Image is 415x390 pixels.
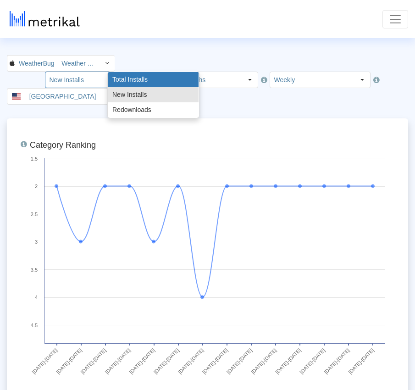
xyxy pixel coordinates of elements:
[347,347,375,375] text: [DATE]-[DATE]
[354,72,370,88] div: Select
[104,347,132,375] text: [DATE]-[DATE]
[31,212,38,217] text: 2.5
[226,347,253,375] text: [DATE]-[DATE]
[30,140,96,150] tspan: Category Ranking
[35,295,38,300] text: 4
[128,347,156,375] text: [DATE]-[DATE]
[31,267,38,273] text: 3.5
[108,102,199,117] div: Redownloads
[299,347,326,375] text: [DATE]-[DATE]
[99,56,115,71] div: Select
[323,347,350,375] text: [DATE]-[DATE]
[55,347,83,375] text: [DATE]-[DATE]
[31,323,38,328] text: 4.5
[382,10,408,28] button: Toggle navigation
[31,347,58,375] text: [DATE]-[DATE]
[35,239,38,245] text: 3
[108,87,199,102] div: New Installs
[274,347,302,375] text: [DATE]-[DATE]
[31,156,38,162] text: 1.5
[80,347,107,375] text: [DATE]-[DATE]
[242,72,258,88] div: Select
[250,347,277,375] text: [DATE]-[DATE]
[177,347,205,375] text: [DATE]-[DATE]
[35,184,38,189] text: 2
[108,72,199,87] div: Total Installs
[10,11,80,27] img: metrical-logo-light.png
[153,347,180,375] text: [DATE]-[DATE]
[201,347,229,375] text: [DATE]-[DATE]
